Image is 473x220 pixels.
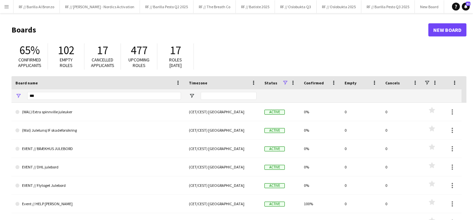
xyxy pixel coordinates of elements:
button: RF // Barilla Pesto Q3 2025 [361,0,415,13]
span: 17 [170,43,181,57]
span: Active [264,165,285,170]
input: Timezone Filter Input [201,92,257,100]
div: 0 [381,158,422,176]
button: Open Filter Menu [189,93,195,99]
div: (CET/CEST) [GEOGRAPHIC_DATA] [185,140,260,158]
div: 0 [381,195,422,213]
div: 0 [341,176,381,194]
span: Confirmed applicants [18,57,41,68]
a: Event // HELP [PERSON_NAME] [15,195,181,213]
div: 0% [300,176,341,194]
span: 477 [131,43,147,57]
span: Roles [DATE] [169,57,182,68]
div: 0% [300,103,341,121]
a: EVENT // BRÆKHUS JULEBORD [15,140,181,158]
div: 0 [341,195,381,213]
span: Active [264,128,285,133]
div: 0 [381,140,422,158]
button: Open Filter Menu [15,93,21,99]
span: Empty roles [60,57,73,68]
button: RF // Barilla Pesto Q2 2025 [140,0,193,13]
span: Cancels [385,80,400,85]
span: 102 [58,43,75,57]
div: (CET/CEST) [GEOGRAPHIC_DATA] [185,158,260,176]
div: 0 [381,103,422,121]
span: 65% [19,43,40,57]
a: EVENT // Flytoget Julebord [15,176,181,195]
div: 0 [341,140,381,158]
div: 0 [341,158,381,176]
input: Board name Filter Input [27,92,181,100]
span: Confirmed [304,80,324,85]
a: New Board [428,23,466,36]
span: 51 [466,2,470,6]
div: 0% [300,121,341,139]
button: RF // Oslobukta 2025 [317,0,361,13]
div: 0% [300,140,341,158]
span: Timezone [189,80,207,85]
span: Active [264,146,285,151]
span: Active [264,202,285,207]
div: (CET/CEST) [GEOGRAPHIC_DATA] [185,176,260,194]
span: Board name [15,80,38,85]
span: Cancelled applicants [91,57,114,68]
div: 0% [300,158,341,176]
button: RF // Barilla Al Bronzo [13,0,60,13]
button: RF // [PERSON_NAME] - Nordics Activation [60,0,140,13]
button: RF // Batiste 2025 [236,0,275,13]
div: 0 [341,103,381,121]
span: Active [264,110,285,115]
div: 0 [341,121,381,139]
a: (WAL) Extra spinnville juleuker [15,103,181,121]
div: 0 [381,121,422,139]
div: 0 [381,176,422,194]
a: EVENT // DHL julebord [15,158,181,176]
a: (Wal) Julelunsj IF skadeforsikring [15,121,181,140]
div: (CET/CEST) [GEOGRAPHIC_DATA] [185,103,260,121]
span: Status [264,80,277,85]
h1: Boards [11,25,428,35]
div: (CET/CEST) [GEOGRAPHIC_DATA] [185,121,260,139]
span: Empty [345,80,356,85]
button: RF // The Breath Co [193,0,236,13]
div: 100% [300,195,341,213]
button: RF // Oslobukta Q3 [275,0,317,13]
span: Upcoming roles [128,57,149,68]
span: 17 [97,43,108,57]
span: Active [264,183,285,188]
button: New Board [415,0,444,13]
div: (CET/CEST) [GEOGRAPHIC_DATA] [185,195,260,213]
a: 51 [462,3,470,11]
